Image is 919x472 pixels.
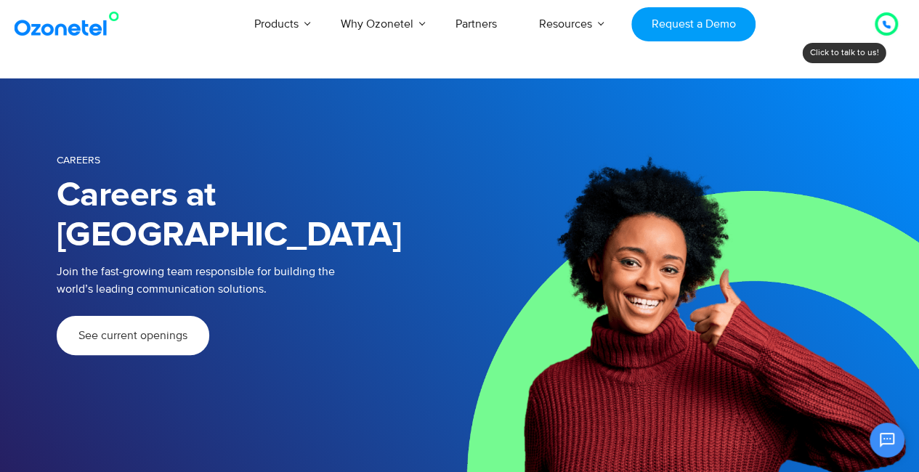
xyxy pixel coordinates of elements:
[78,330,187,341] span: See current openings
[57,263,438,298] p: Join the fast-growing team responsible for building the world’s leading communication solutions.
[57,316,209,355] a: See current openings
[870,423,904,457] button: Open chat
[57,154,100,166] span: Careers
[57,176,460,256] h1: Careers at [GEOGRAPHIC_DATA]
[631,7,756,41] a: Request a Demo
